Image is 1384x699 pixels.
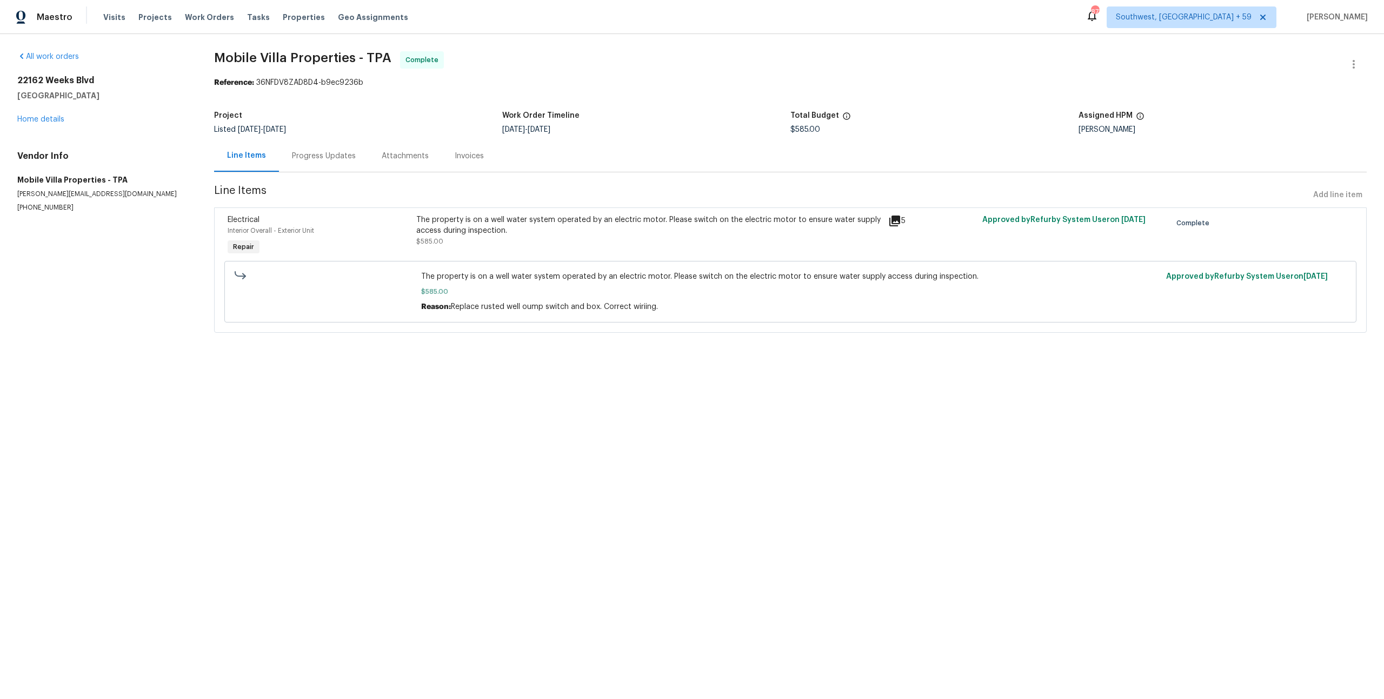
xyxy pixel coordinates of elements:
[421,286,1160,297] span: $585.00
[227,150,266,161] div: Line Items
[338,12,408,23] span: Geo Assignments
[1136,112,1145,126] span: The hpm assigned to this work order.
[238,126,286,133] span: -
[842,112,851,126] span: The total cost of line items that have been proposed by Opendoor. This sum includes line items th...
[17,174,188,185] h5: Mobile Villa Properties - TPA
[17,116,64,123] a: Home details
[103,12,125,23] span: Visits
[790,126,820,133] span: $585.00
[214,126,286,133] span: Listed
[1091,6,1099,17] div: 873
[238,126,261,133] span: [DATE]
[790,112,839,119] h5: Total Budget
[214,51,391,64] span: Mobile Villa Properties - TPA
[1121,216,1146,224] span: [DATE]
[17,190,188,199] p: [PERSON_NAME][EMAIL_ADDRESS][DOMAIN_NAME]
[416,214,882,236] div: The property is on a well water system operated by an electric motor. Please switch on the electr...
[247,14,270,21] span: Tasks
[138,12,172,23] span: Projects
[228,216,259,224] span: Electrical
[1176,218,1214,228] span: Complete
[17,75,188,86] h2: 22162 Weeks Blvd
[1166,273,1328,280] span: Approved by Refurby System User on
[17,203,188,212] p: [PHONE_NUMBER]
[1079,112,1133,119] h5: Assigned HPM
[421,271,1160,282] span: The property is on a well water system operated by an electric motor. Please switch on the electr...
[982,216,1146,224] span: Approved by Refurby System User on
[214,79,254,86] b: Reference:
[292,151,356,162] div: Progress Updates
[229,241,258,252] span: Repair
[17,53,79,61] a: All work orders
[17,151,188,162] h4: Vendor Info
[1079,126,1367,133] div: [PERSON_NAME]
[185,12,234,23] span: Work Orders
[17,90,188,101] h5: [GEOGRAPHIC_DATA]
[37,12,72,23] span: Maestro
[214,185,1309,205] span: Line Items
[214,112,242,119] h5: Project
[382,151,429,162] div: Attachments
[421,303,451,311] span: Reason:
[455,151,484,162] div: Invoices
[888,214,976,227] div: 5
[1303,273,1328,280] span: [DATE]
[1302,12,1368,23] span: [PERSON_NAME]
[451,303,658,311] span: Replace rusted well oump switch and box. Correct wiriing.
[502,112,580,119] h5: Work Order Timeline
[263,126,286,133] span: [DATE]
[1116,12,1252,23] span: Southwest, [GEOGRAPHIC_DATA] + 59
[416,238,443,245] span: $585.00
[502,126,525,133] span: [DATE]
[214,77,1367,88] div: 36NFDV8ZAD8D4-b9ec9236b
[502,126,550,133] span: -
[283,12,325,23] span: Properties
[228,227,314,234] span: Interior Overall - Exterior Unit
[528,126,550,133] span: [DATE]
[405,55,443,65] span: Complete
